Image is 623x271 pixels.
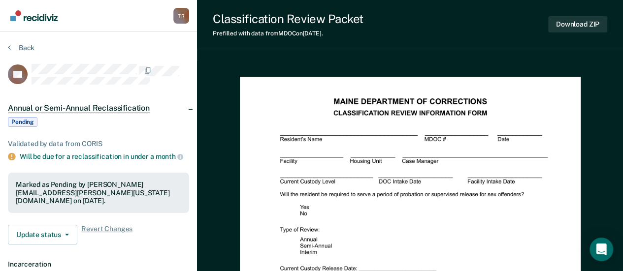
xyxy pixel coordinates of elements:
[213,12,363,26] div: Classification Review Packet
[8,43,34,52] button: Back
[173,8,189,24] button: Profile dropdown button
[10,10,58,21] img: Recidiviz
[590,238,613,261] div: Open Intercom Messenger
[213,30,363,37] div: Prefilled with data from MDOC on [DATE] .
[173,8,189,24] div: T R
[16,181,181,205] div: Marked as Pending by [PERSON_NAME][EMAIL_ADDRESS][PERSON_NAME][US_STATE][DOMAIN_NAME] on [DATE].
[8,117,37,127] span: Pending
[8,260,189,269] dt: Incarceration
[548,16,607,32] button: Download ZIP
[8,140,189,148] div: Validated by data from CORIS
[20,152,189,161] div: Will be due for a reclassification in under a month
[8,225,77,244] button: Update status
[8,103,150,113] span: Annual or Semi-Annual Reclassification
[81,225,132,244] span: Revert Changes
